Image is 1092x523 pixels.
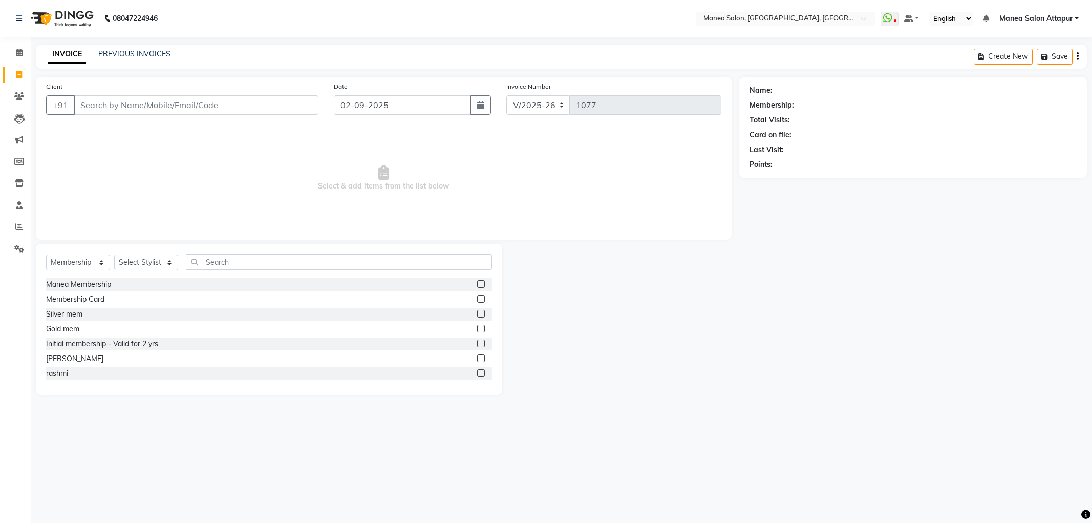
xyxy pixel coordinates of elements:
[750,159,773,170] div: Points:
[334,82,348,91] label: Date
[46,127,721,229] span: Select & add items from the list below
[46,368,68,379] div: rashmi
[750,115,790,125] div: Total Visits:
[46,309,82,320] div: Silver mem
[999,13,1073,24] span: Manea Salon Attapur
[46,324,79,334] div: Gold mem
[1037,49,1073,65] button: Save
[46,339,158,349] div: Initial membership - Valid for 2 yrs
[750,100,794,111] div: Membership:
[74,95,318,115] input: Search by Name/Mobile/Email/Code
[46,294,104,305] div: Membership Card
[750,144,784,155] div: Last Visit:
[46,353,103,364] div: [PERSON_NAME]
[48,45,86,64] a: INVOICE
[113,4,158,33] b: 08047224946
[750,130,791,140] div: Card on file:
[46,279,111,290] div: Manea Membership
[26,4,96,33] img: logo
[750,85,773,96] div: Name:
[46,82,62,91] label: Client
[46,95,75,115] button: +91
[98,49,170,58] a: PREVIOUS INVOICES
[186,254,492,270] input: Search
[974,49,1033,65] button: Create New
[506,82,551,91] label: Invoice Number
